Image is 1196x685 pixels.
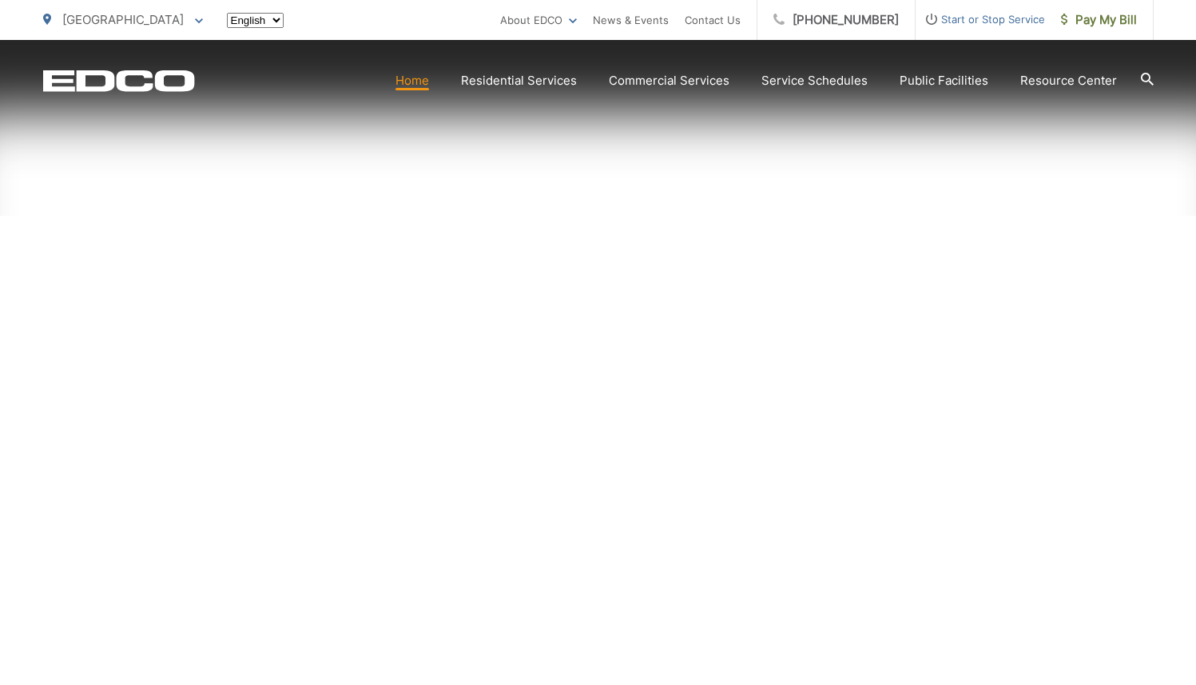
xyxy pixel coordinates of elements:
a: Residential Services [461,71,577,90]
span: Pay My Bill [1061,10,1137,30]
a: Commercial Services [609,71,729,90]
a: Resource Center [1020,71,1117,90]
span: [GEOGRAPHIC_DATA] [62,12,184,27]
a: EDCD logo. Return to the homepage. [43,70,195,92]
a: Contact Us [685,10,741,30]
a: News & Events [593,10,669,30]
select: Select a language [227,13,284,28]
a: Home [395,71,429,90]
a: About EDCO [500,10,577,30]
a: Service Schedules [761,71,868,90]
a: Public Facilities [900,71,988,90]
